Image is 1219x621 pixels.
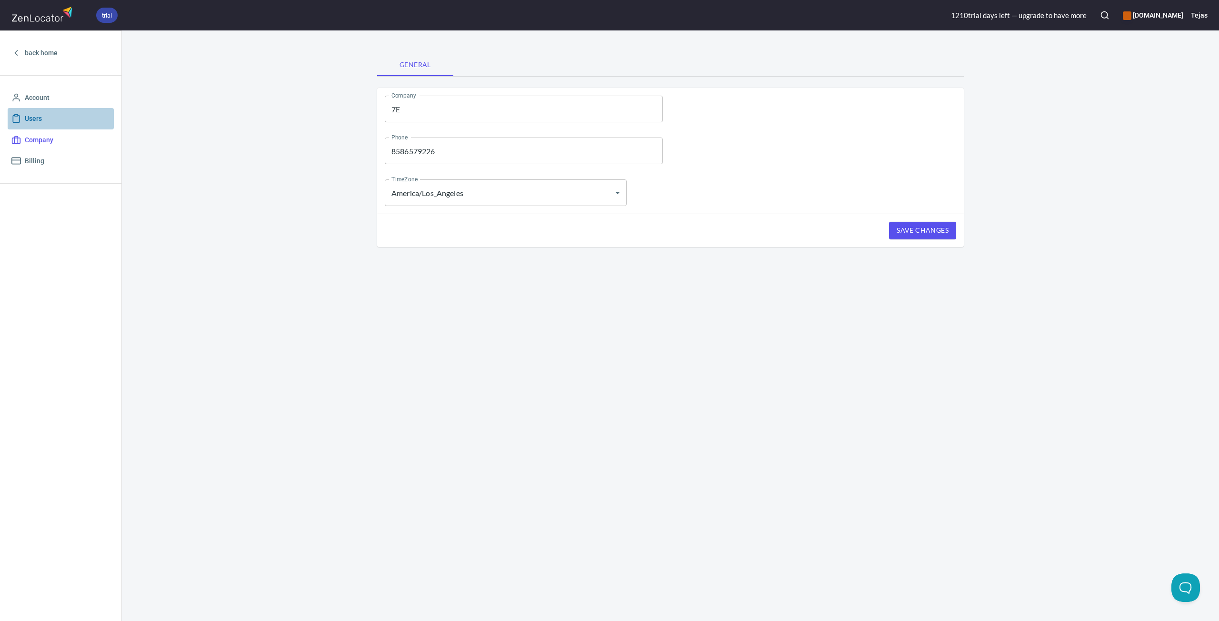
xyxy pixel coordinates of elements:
[1171,573,1200,602] iframe: Help Scout Beacon - Open
[8,87,114,108] a: Account
[8,42,114,64] a: back home
[96,10,118,20] span: trial
[889,222,956,239] button: Save Changes
[8,108,114,129] a: Users
[383,59,448,71] span: General
[25,47,58,59] span: back home
[25,92,50,104] span: Account
[25,113,42,125] span: Users
[1123,5,1183,26] div: Manage your apps
[25,134,53,146] span: Company
[1191,5,1208,26] button: Tejas
[1094,5,1115,26] button: Search
[897,225,949,237] span: Save Changes
[8,129,114,151] a: Company
[11,4,75,24] img: zenlocator
[25,155,44,167] span: Billing
[385,96,663,122] input: Your Company, Inc
[1123,11,1131,20] button: color-CE600E
[96,8,118,23] div: trial
[951,10,1087,20] div: 1210 trial day s left — upgrade to have more
[8,150,114,172] a: Billing
[1123,10,1183,20] h6: [DOMAIN_NAME]
[1191,10,1208,20] h6: Tejas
